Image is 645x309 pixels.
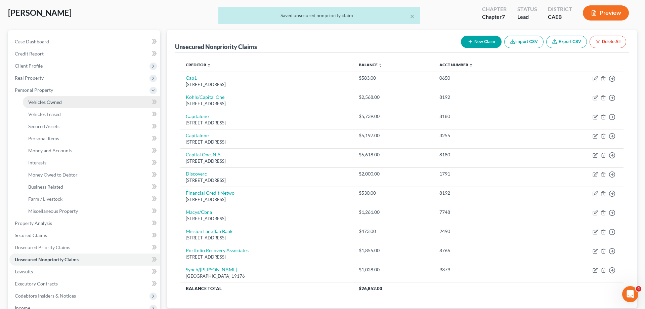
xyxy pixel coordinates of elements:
[15,244,70,250] span: Unsecured Priority Claims
[175,43,257,51] div: Unsecured Nonpriority Claims
[186,139,348,145] div: [STREET_ADDRESS]
[359,286,382,291] span: $26,852.00
[23,169,160,181] a: Money Owed to Debtor
[9,229,160,241] a: Secured Claims
[23,145,160,157] a: Money and Accounts
[28,208,78,214] span: Miscellaneous Property
[359,62,382,67] a: Balance unfold_more
[461,36,502,48] button: New Claim
[469,63,473,67] i: unfold_more
[186,120,348,126] div: [STREET_ADDRESS]
[23,120,160,132] a: Secured Assets
[28,172,78,178] span: Money Owed to Debtor
[186,273,348,279] div: [GEOGRAPHIC_DATA] 19176
[23,108,160,120] a: Vehicles Leased
[359,132,429,139] div: $5,197.00
[15,293,76,299] span: Codebtors Insiders & Notices
[636,286,641,292] span: 4
[504,36,544,48] button: Import CSV
[15,257,79,262] span: Unsecured Nonpriority Claims
[186,254,348,260] div: [STREET_ADDRESS]
[186,132,209,138] a: Capitalone
[359,190,429,196] div: $530.00
[439,228,533,235] div: 2490
[15,51,44,56] span: Credit Report
[28,123,59,129] span: Secured Assets
[359,170,429,177] div: $2,000.00
[28,111,61,117] span: Vehicles Leased
[186,196,348,203] div: [STREET_ADDRESS]
[15,232,47,238] span: Secured Claims
[186,190,234,196] a: Financial Credit Netwo
[186,177,348,184] div: [STREET_ADDRESS]
[9,48,160,60] a: Credit Report
[15,75,44,81] span: Real Property
[186,209,212,215] a: Macys/Cbna
[439,247,533,254] div: 8766
[207,63,211,67] i: unfold_more
[439,75,533,81] div: 0650
[439,190,533,196] div: 8192
[186,171,207,177] a: Discoverc
[359,228,429,235] div: $473.00
[186,94,224,100] a: Kohls/Capital One
[378,63,382,67] i: unfold_more
[23,193,160,205] a: Farm / Livestock
[23,96,160,108] a: Vehicles Owned
[28,196,62,202] span: Farm / Livestock
[359,247,429,254] div: $1,855.00
[186,158,348,164] div: [STREET_ADDRESS]
[28,136,59,141] span: Personal Items
[439,266,533,273] div: 9379
[224,12,415,19] div: Saved unsecured nonpriority claim
[186,75,197,81] a: Cap1
[410,12,415,20] button: ×
[28,184,63,190] span: Business Related
[186,267,237,272] a: Syncb/[PERSON_NAME]
[359,75,429,81] div: $583.00
[23,181,160,193] a: Business Related
[359,151,429,158] div: $5,618.00
[186,152,222,157] a: Capital One, N.A.
[439,132,533,139] div: 3255
[23,205,160,217] a: Miscellaneous Property
[439,113,533,120] div: 8180
[28,160,46,165] span: Interests
[590,36,626,48] button: Delete All
[359,94,429,101] div: $2,568.00
[583,5,629,21] button: Preview
[186,62,211,67] a: Creditor unfold_more
[9,266,160,278] a: Lawsuits
[9,36,160,48] a: Case Dashboard
[439,94,533,101] div: 8192
[15,87,53,93] span: Personal Property
[186,247,249,253] a: Portfolio Recovery Associates
[482,5,507,13] div: Chapter
[186,216,348,222] div: [STREET_ADDRESS]
[439,170,533,177] div: 1791
[15,281,58,286] span: Executory Contracts
[186,81,348,88] div: [STREET_ADDRESS]
[517,5,537,13] div: Status
[439,62,473,67] a: Acct Number unfold_more
[23,132,160,145] a: Personal Items
[622,286,638,302] iframe: Intercom live chat
[9,241,160,254] a: Unsecured Priority Claims
[15,39,49,44] span: Case Dashboard
[439,151,533,158] div: 8180
[28,148,72,153] span: Money and Accounts
[439,209,533,216] div: 7748
[9,217,160,229] a: Property Analysis
[548,5,572,13] div: District
[9,254,160,266] a: Unsecured Nonpriority Claims
[28,99,62,105] span: Vehicles Owned
[359,266,429,273] div: $1,028.00
[15,269,33,274] span: Lawsuits
[23,157,160,169] a: Interests
[186,101,348,107] div: [STREET_ADDRESS]
[9,278,160,290] a: Executory Contracts
[180,282,353,295] th: Balance Total
[186,113,209,119] a: Capitalone
[15,63,43,69] span: Client Profile
[359,209,429,216] div: $1,261.00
